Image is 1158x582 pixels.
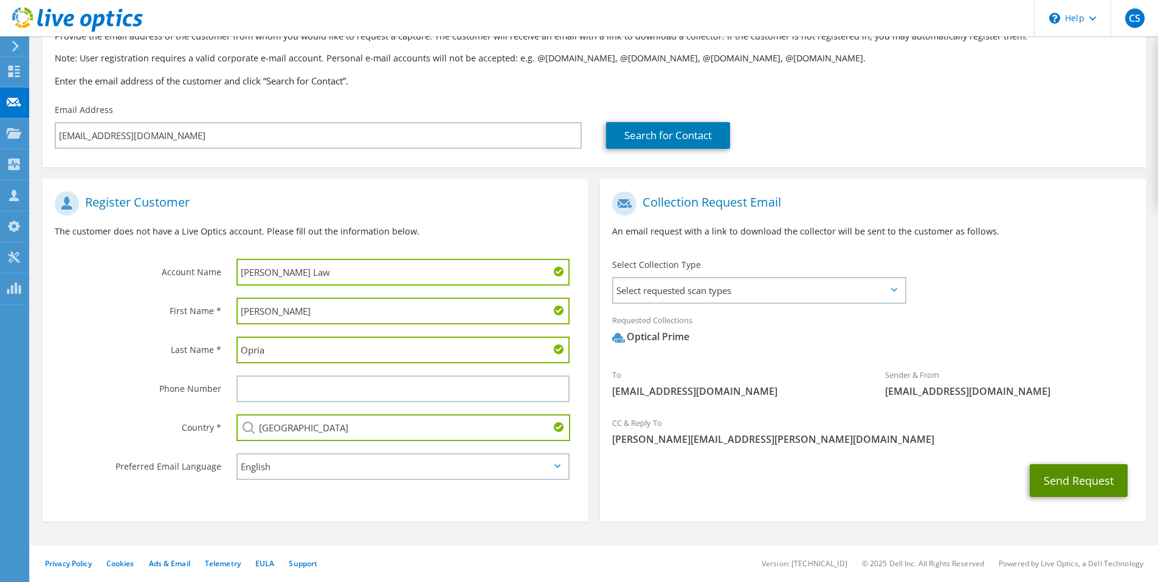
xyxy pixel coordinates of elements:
[55,414,221,434] label: Country *
[612,385,861,398] span: [EMAIL_ADDRESS][DOMAIN_NAME]
[613,278,905,303] span: Select requested scan types
[149,558,190,569] a: Ads & Email
[612,191,1127,216] h1: Collection Request Email
[612,330,689,344] div: Optical Prime
[55,104,113,116] label: Email Address
[55,52,1134,65] p: Note: User registration requires a valid corporate e-mail account. Personal e-mail accounts will ...
[862,558,984,569] li: © 2025 Dell Inc. All Rights Reserved
[1049,13,1060,24] svg: \n
[600,307,1145,356] div: Requested Collections
[1125,9,1145,28] span: CS
[255,558,274,569] a: EULA
[600,410,1145,452] div: CC & Reply To
[55,74,1134,87] h3: Enter the email address of the customer and click “Search for Contact”.
[106,558,134,569] a: Cookies
[55,191,570,216] h1: Register Customer
[606,122,730,149] a: Search for Contact
[55,337,221,356] label: Last Name *
[55,259,221,278] label: Account Name
[205,558,241,569] a: Telemetry
[55,298,221,317] label: First Name *
[612,259,701,271] label: Select Collection Type
[1030,464,1128,497] button: Send Request
[873,362,1146,404] div: Sender & From
[55,453,221,473] label: Preferred Email Language
[999,558,1143,569] li: Powered by Live Optics, a Dell Technology
[55,375,221,395] label: Phone Number
[885,385,1134,398] span: [EMAIL_ADDRESS][DOMAIN_NAME]
[55,225,576,238] p: The customer does not have a Live Optics account. Please fill out the information below.
[289,558,317,569] a: Support
[612,433,1133,446] span: [PERSON_NAME][EMAIL_ADDRESS][PERSON_NAME][DOMAIN_NAME]
[600,362,873,404] div: To
[762,558,847,569] li: Version: [TECHNICAL_ID]
[45,558,92,569] a: Privacy Policy
[612,225,1133,238] p: An email request with a link to download the collector will be sent to the customer as follows.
